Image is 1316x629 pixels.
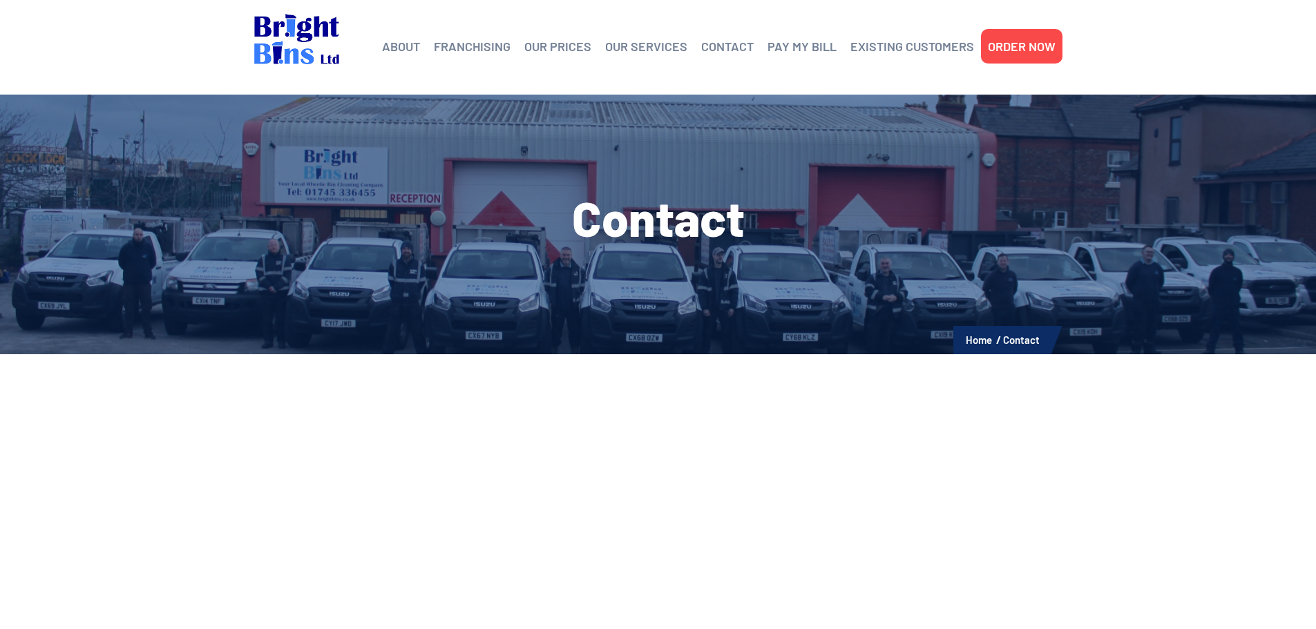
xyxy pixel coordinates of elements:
a: ORDER NOW [988,36,1056,57]
a: PAY MY BILL [767,36,837,57]
a: FRANCHISING [434,36,511,57]
h1: Contact [254,193,1062,242]
a: EXISTING CUSTOMERS [850,36,974,57]
a: Home [966,333,992,346]
a: OUR SERVICES [605,36,687,57]
li: Contact [1003,331,1040,349]
a: ABOUT [382,36,420,57]
a: OUR PRICES [524,36,591,57]
a: CONTACT [701,36,754,57]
